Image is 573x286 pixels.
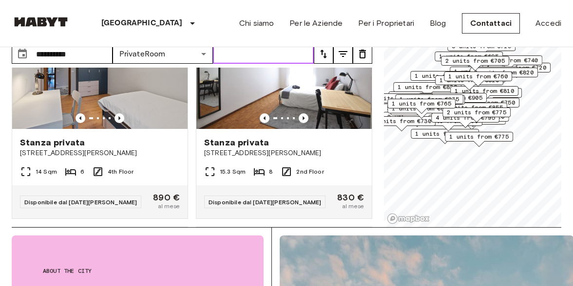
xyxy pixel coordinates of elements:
button: Previous image [299,113,308,123]
div: Map marker [442,107,511,123]
div: Map marker [365,93,433,108]
div: Map marker [435,75,503,90]
button: tune [333,44,353,64]
span: al mese [342,202,364,211]
span: 1 units from €765 [392,99,451,108]
span: 15.3 Sqm [220,167,246,176]
span: About the city [43,267,232,275]
a: Blog [430,18,446,29]
span: 1 units from €730 [372,117,431,125]
span: 1 units from €760 [448,72,508,81]
span: 1 units from €750 [456,98,515,107]
span: 14 Sqm [36,167,57,176]
a: Marketing picture of unit IT-14-065-001-01HPrevious imagePrevious imageStanza privata[STREET_ADDR... [12,12,188,219]
span: 1 units from €875 [400,95,459,104]
div: Map marker [419,93,487,108]
span: Stanza privata [204,137,269,148]
div: Map marker [367,116,436,131]
button: Previous image [260,113,269,123]
button: Choose date, selected date is 10 Jan 2026 [13,44,32,64]
a: Accedi [535,18,561,29]
div: Map marker [410,71,478,86]
span: 1 units from €810 [439,76,499,85]
span: al mese [158,202,180,211]
div: Map marker [395,94,463,109]
div: Map marker [431,113,499,128]
div: Map marker [441,56,509,71]
span: 2 units from €705 [445,56,505,65]
div: PrivateRoom [113,44,213,64]
img: Marketing picture of unit IT-14-065-001-01H [12,12,188,129]
span: 890 € [153,193,180,202]
div: Map marker [388,91,457,107]
button: Previous image [76,113,85,123]
span: 8 [269,167,273,176]
span: 1 units from €840 [415,129,475,138]
span: [STREET_ADDRESS][PERSON_NAME] [204,148,364,158]
span: 1 units from €820 [398,83,457,91]
div: Map marker [445,132,513,147]
span: 1 units from €840 [393,92,452,101]
div: Map marker [411,129,479,144]
span: 4 units from €795 [436,113,495,122]
img: Marketing picture of unit IT-14-091-001-08H [196,12,372,129]
span: 4 units from €740 [478,56,538,65]
button: tune [314,44,333,64]
span: 1 units from €775 [449,132,509,141]
span: 2 units from €820 [474,68,534,77]
button: Previous image [115,113,124,123]
span: Disponibile dal [DATE][PERSON_NAME] [209,198,321,206]
span: 2nd Floor [296,167,324,176]
a: Mapbox logo [387,213,430,224]
div: Map marker [387,99,456,114]
a: Per le Aziende [289,18,343,29]
span: 1 units from €720 [487,63,546,72]
span: 1 units from €750 [369,94,429,103]
span: 1 units from €810 [455,87,514,95]
span: [STREET_ADDRESS][PERSON_NAME] [20,148,180,158]
span: 830 € [337,193,364,202]
span: 3 units from €785 [387,104,446,113]
span: 1 units from €695 [439,52,498,61]
span: 2 units from €775 [447,108,506,117]
span: Disponibile dal [DATE][PERSON_NAME] [24,198,137,206]
span: 4th Floor [108,167,134,176]
span: Stanza privata [20,137,85,148]
button: tune [353,44,372,64]
a: Per i Proprietari [358,18,414,29]
a: Contattaci [462,13,520,34]
div: Map marker [435,52,503,67]
div: Map marker [444,71,512,87]
p: [GEOGRAPHIC_DATA] [101,18,183,29]
img: Habyt [12,17,70,27]
span: 6 [80,167,84,176]
span: 2 units from €905 [423,93,482,102]
div: Map marker [447,41,516,56]
div: Map marker [393,82,461,97]
span: 1 units from €810 [415,71,474,80]
a: Chi siamo [239,18,274,29]
a: Marketing picture of unit IT-14-091-001-08HPrevious imagePrevious imageStanza privata[STREET_ADDR... [196,12,372,219]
